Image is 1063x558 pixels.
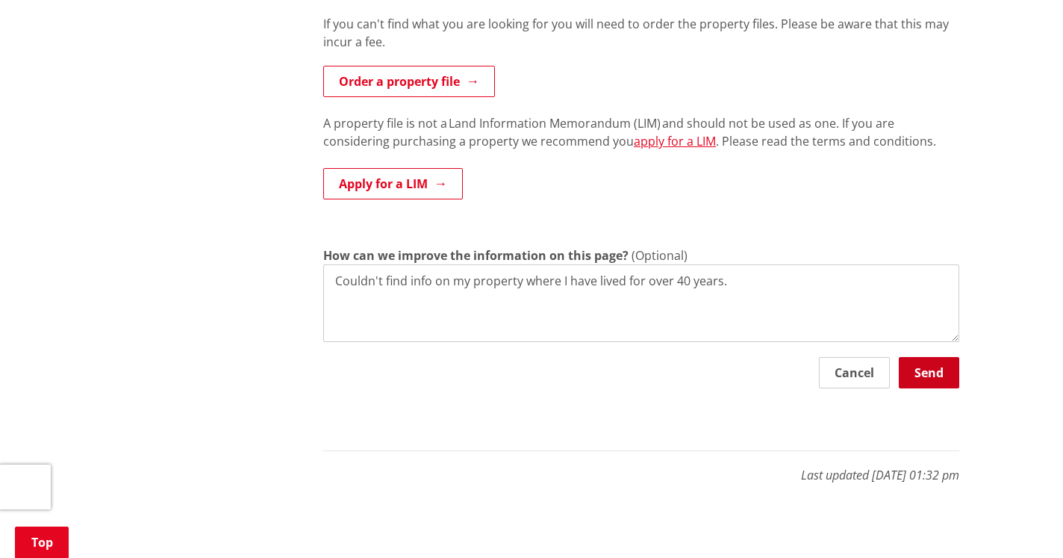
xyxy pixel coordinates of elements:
[323,168,463,199] a: Apply for a LIM
[323,66,495,97] a: Order a property file
[323,247,629,264] label: How can we improve the information on this page?
[15,527,69,558] a: Top
[994,495,1048,549] iframe: Messenger Launcher
[632,247,688,264] span: (Optional)
[323,114,959,168] div: A property file is not a Land Information Memorandum (LIM) and should not be used as one. If you ...
[323,15,959,51] p: If you can't find what you are looking for you will need to order the property files. Please be a...
[323,450,959,484] p: Last updated [DATE] 01:32 pm
[634,133,716,149] a: apply for a LIM
[899,357,959,388] button: Send
[819,357,890,388] button: Cancel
